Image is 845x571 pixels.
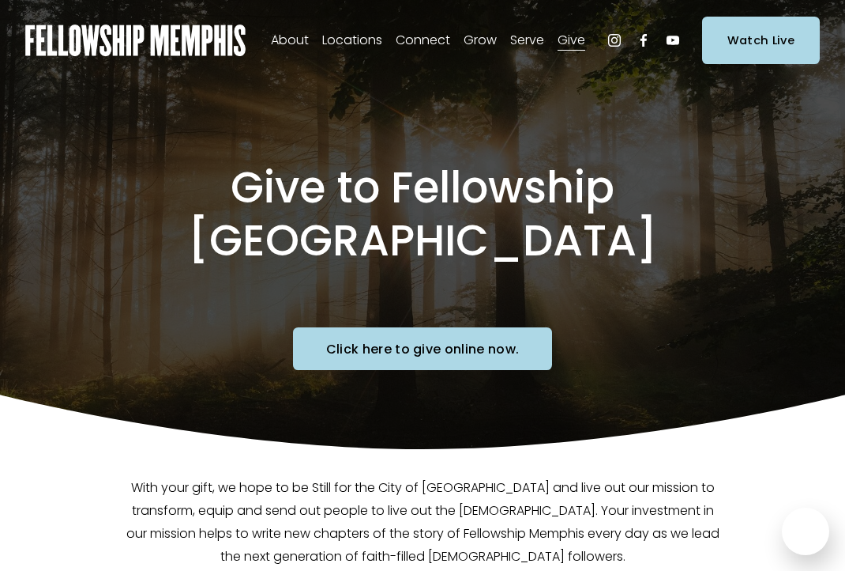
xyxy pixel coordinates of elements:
[510,28,544,53] a: folder dropdown
[396,28,450,53] a: folder dropdown
[25,161,820,267] h1: Give to Fellowship [GEOGRAPHIC_DATA]
[510,29,544,52] span: Serve
[271,28,309,53] a: folder dropdown
[702,17,820,63] a: Watch Live
[396,29,450,52] span: Connect
[558,29,585,52] span: Give
[322,28,382,53] a: folder dropdown
[607,32,622,48] a: Instagram
[558,28,585,53] a: folder dropdown
[322,29,382,52] span: Locations
[665,32,681,48] a: YouTube
[636,32,652,48] a: Facebook
[126,477,719,568] p: With your gift, we hope to be Still for the City of [GEOGRAPHIC_DATA] and live out our mission to...
[464,28,497,53] a: folder dropdown
[25,25,246,56] img: Fellowship Memphis
[464,29,497,52] span: Grow
[293,327,552,370] a: Click here to give online now.
[271,29,309,52] span: About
